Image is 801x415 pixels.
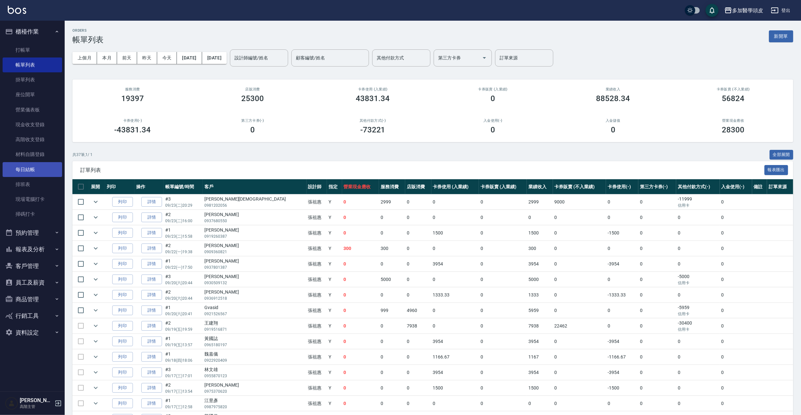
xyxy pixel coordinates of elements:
td: 1500 [527,225,553,241]
button: 列印 [112,213,133,223]
a: 詳情 [141,197,162,207]
td: 0 [638,241,676,256]
td: 0 [676,210,720,225]
h3: 0 [491,94,495,103]
td: #2 [164,287,203,303]
button: 列印 [112,275,133,285]
td: 22462 [553,318,606,334]
td: 3954 [527,256,553,272]
td: 0 [342,303,379,318]
div: [PERSON_NAME] [204,211,305,218]
td: 0 [676,225,720,241]
td: 0 [379,287,405,303]
div: [PERSON_NAME] [204,242,305,249]
td: 300 [379,241,405,256]
td: 0 [638,318,676,334]
th: 設計師 [307,179,327,194]
a: 高階收支登錄 [3,132,62,147]
td: 0 [431,241,479,256]
td: 張祖惠 [307,303,327,318]
td: #2 [164,241,203,256]
td: 0 [720,318,752,334]
td: 0 [342,194,379,210]
button: expand row [91,399,101,408]
button: 列印 [112,337,133,347]
td: 0 [606,318,638,334]
td: 0 [379,318,405,334]
td: 0 [553,272,606,287]
h3: 25300 [241,94,264,103]
th: 備註 [752,179,767,194]
button: 報表及分析 [3,241,62,258]
th: 訂單來源 [767,179,793,194]
th: 服務消費 [379,179,405,194]
p: 09/22 (一) 17:50 [165,265,201,270]
h2: 卡券使用(-) [80,119,185,123]
td: 1500 [431,225,479,241]
a: 詳情 [141,306,162,316]
td: 0 [405,225,431,241]
button: 新開單 [769,30,793,42]
td: 張祖惠 [307,241,327,256]
button: expand row [91,368,101,377]
a: 詳情 [141,383,162,393]
td: 張祖惠 [307,272,327,287]
td: -3954 [606,334,638,349]
td: 0 [479,241,527,256]
td: 0 [553,241,606,256]
td: 張祖惠 [307,256,327,272]
p: 信用卡 [678,202,718,208]
td: 300 [342,241,379,256]
td: 0 [606,303,638,318]
div: Gvasid [204,304,305,311]
td: 0 [638,194,676,210]
button: 本月 [97,52,117,64]
td: 0 [379,225,405,241]
button: 昨天 [137,52,157,64]
h3: 0 [250,125,255,134]
h3: 19397 [121,94,144,103]
td: 0 [342,272,379,287]
td: 1333.33 [431,287,479,303]
td: 1333 [527,287,553,303]
td: 2999 [527,194,553,210]
a: 詳情 [141,368,162,378]
td: 2999 [379,194,405,210]
button: expand row [91,352,101,362]
td: Y [327,210,342,225]
th: 營業現金應收 [342,179,379,194]
th: 列印 [105,179,135,194]
p: 09/23 (二) 15:58 [165,233,201,239]
span: 訂單列表 [80,167,764,173]
td: 0 [479,318,527,334]
p: 0930509132 [204,280,305,286]
th: 展開 [89,179,105,194]
td: #3 [164,194,203,210]
button: expand row [91,383,101,393]
button: 列印 [112,399,133,409]
td: 7938 [527,318,553,334]
td: 7938 [405,318,431,334]
td: -5959 [676,303,720,318]
h2: 營業現金應收 [681,119,786,123]
p: 信用卡 [678,311,718,317]
td: 0 [553,303,606,318]
p: 0937801387 [204,265,305,270]
th: 第三方卡券(-) [638,179,676,194]
button: 資料設定 [3,324,62,341]
td: #1 [164,303,203,318]
button: 客戶管理 [3,258,62,275]
td: 0 [638,210,676,225]
button: [DATE] [202,52,227,64]
button: [DATE] [177,52,202,64]
h3: 服務消費 [80,87,185,91]
td: 0 [720,256,752,272]
a: 詳情 [141,321,162,331]
a: 詳情 [141,244,162,254]
td: 0 [720,241,752,256]
a: 詳情 [141,259,162,269]
td: 0 [638,225,676,241]
td: 0 [479,194,527,210]
button: expand row [91,197,101,207]
td: #1 [164,334,203,349]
